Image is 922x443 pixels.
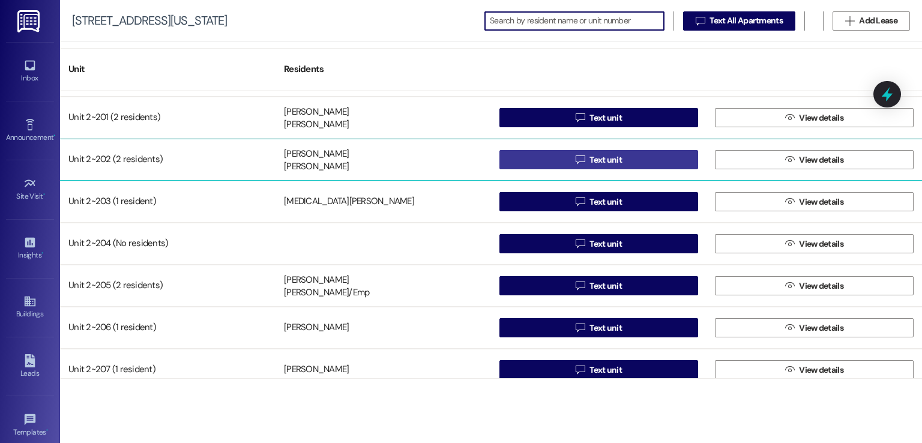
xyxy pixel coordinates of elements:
span: Text unit [589,280,622,292]
i:  [576,365,585,375]
div: [PERSON_NAME] [284,161,349,173]
button: View details [715,234,914,253]
span: View details [799,196,843,208]
i:  [576,281,585,291]
i:  [785,323,794,333]
span: Text unit [589,154,622,166]
div: Unit 2~207 (1 resident) [60,358,276,382]
button: Text unit [499,360,698,379]
i:  [576,155,585,164]
button: Text unit [499,318,698,337]
span: • [41,249,43,258]
button: Add Lease [833,11,910,31]
button: View details [715,150,914,169]
i:  [696,16,705,26]
i:  [785,155,794,164]
span: View details [799,280,843,292]
div: [MEDICAL_DATA][PERSON_NAME] [284,196,414,208]
i:  [785,113,794,122]
img: ResiDesk Logo [17,10,42,32]
div: [PERSON_NAME] [284,148,349,160]
span: Text unit [589,364,622,376]
button: View details [715,318,914,337]
span: Add Lease [859,14,897,27]
span: View details [799,322,843,334]
a: Inbox [6,55,54,88]
div: [PERSON_NAME] [284,364,349,376]
div: [PERSON_NAME]/Emp [284,287,369,300]
div: Unit 2~203 (1 resident) [60,190,276,214]
a: Templates • [6,409,54,442]
div: Unit 2~204 (No residents) [60,232,276,256]
button: View details [715,360,914,379]
button: Text unit [499,234,698,253]
i:  [845,16,854,26]
button: Text unit [499,276,698,295]
i:  [576,239,585,249]
div: [STREET_ADDRESS][US_STATE] [72,14,227,27]
div: [PERSON_NAME] [284,322,349,334]
button: View details [715,108,914,127]
a: Leads [6,351,54,383]
span: Text unit [589,322,622,334]
button: Text All Apartments [683,11,795,31]
span: Text unit [589,112,622,124]
a: Site Visit • [6,173,54,206]
div: Unit 2~201 (2 residents) [60,106,276,130]
button: Text unit [499,192,698,211]
i:  [785,365,794,375]
span: View details [799,238,843,250]
div: [PERSON_NAME] [284,274,349,286]
span: View details [799,154,843,166]
div: Unit 2~202 (2 residents) [60,148,276,172]
a: Insights • [6,232,54,265]
div: [PERSON_NAME] [284,119,349,131]
button: Text unit [499,108,698,127]
i:  [576,197,585,206]
span: • [46,426,48,435]
div: Unit 2~205 (2 residents) [60,274,276,298]
button: View details [715,192,914,211]
i:  [785,281,794,291]
div: Residents [276,55,491,84]
div: [PERSON_NAME] [284,106,349,118]
span: View details [799,364,843,376]
i:  [576,323,585,333]
span: Text unit [589,238,622,250]
div: Unit [60,55,276,84]
span: View details [799,112,843,124]
a: Buildings [6,291,54,324]
div: Unit 2~206 (1 resident) [60,316,276,340]
button: View details [715,276,914,295]
i:  [785,197,794,206]
span: • [43,190,45,199]
i:  [576,113,585,122]
input: Search by resident name or unit number [490,13,664,29]
i:  [785,239,794,249]
span: Text All Apartments [710,14,783,27]
button: Text unit [499,150,698,169]
span: Text unit [589,196,622,208]
span: • [53,131,55,140]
